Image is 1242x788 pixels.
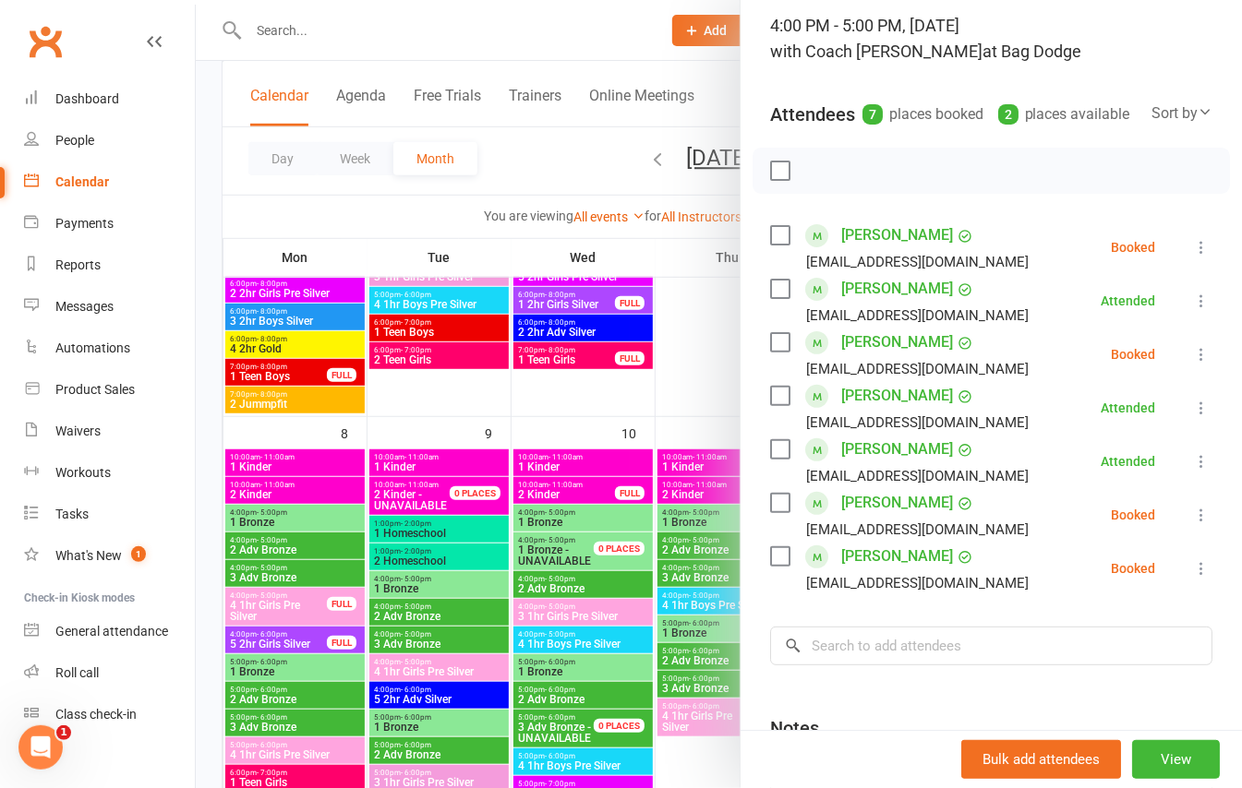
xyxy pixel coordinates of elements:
[24,78,195,120] a: Dashboard
[1101,401,1155,414] div: Attended
[998,101,1130,127] div: places available
[55,707,137,722] div: Class check-in
[24,286,195,328] a: Messages
[770,715,819,741] div: Notes
[22,18,68,65] a: Clubworx
[841,274,953,304] a: [PERSON_NAME]
[24,328,195,369] a: Automations
[24,535,195,577] a: What's New1
[55,91,119,106] div: Dashboard
[1152,101,1212,125] div: Sort by
[131,546,146,562] span: 1
[770,13,1212,65] div: 4:00 PM - 5:00 PM, [DATE]
[1111,562,1155,575] div: Booked
[1132,740,1220,779] button: View
[55,665,99,680] div: Roll call
[24,369,195,411] a: Product Sales
[841,542,953,571] a: [PERSON_NAME]
[862,101,983,127] div: places booked
[24,494,195,535] a: Tasks
[998,104,1019,125] div: 2
[806,411,1029,435] div: [EMAIL_ADDRESS][DOMAIN_NAME]
[55,465,111,480] div: Workouts
[841,488,953,518] a: [PERSON_NAME]
[806,250,1029,274] div: [EMAIL_ADDRESS][DOMAIN_NAME]
[770,42,983,61] span: with Coach [PERSON_NAME]
[55,133,94,148] div: People
[24,611,195,652] a: General attendance kiosk mode
[806,357,1029,381] div: [EMAIL_ADDRESS][DOMAIN_NAME]
[55,424,101,438] div: Waivers
[1101,294,1155,307] div: Attended
[24,203,195,245] a: Payments
[55,216,114,231] div: Payments
[24,161,195,203] a: Calendar
[55,624,168,639] div: General attendance
[24,652,195,694] a: Roll call
[55,382,135,397] div: Product Sales
[24,694,195,735] a: Class kiosk mode
[1111,348,1155,361] div: Booked
[56,725,71,740] span: 1
[841,435,953,464] a: [PERSON_NAME]
[55,257,101,272] div: Reports
[806,518,1029,542] div: [EMAIL_ADDRESS][DOMAIN_NAME]
[806,304,1029,328] div: [EMAIL_ADDRESS][DOMAIN_NAME]
[24,120,195,161] a: People
[1111,241,1155,254] div: Booked
[841,381,953,411] a: [PERSON_NAME]
[55,174,109,189] div: Calendar
[1101,455,1155,468] div: Attended
[862,104,883,125] div: 7
[841,328,953,357] a: [PERSON_NAME]
[841,221,953,250] a: [PERSON_NAME]
[24,245,195,286] a: Reports
[806,571,1029,595] div: [EMAIL_ADDRESS][DOMAIN_NAME]
[961,740,1121,779] button: Bulk add attendees
[55,507,89,521] div: Tasks
[770,101,855,127] div: Attendees
[18,725,63,770] iframe: Intercom live chat
[806,464,1029,488] div: [EMAIL_ADDRESS][DOMAIN_NAME]
[983,42,1081,61] span: at Bag Dodge
[1111,508,1155,521] div: Booked
[55,299,114,314] div: Messages
[24,452,195,494] a: Workouts
[24,411,195,452] a: Waivers
[55,340,130,355] div: Automations
[770,627,1212,665] input: Search to add attendees
[55,548,122,563] div: What's New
